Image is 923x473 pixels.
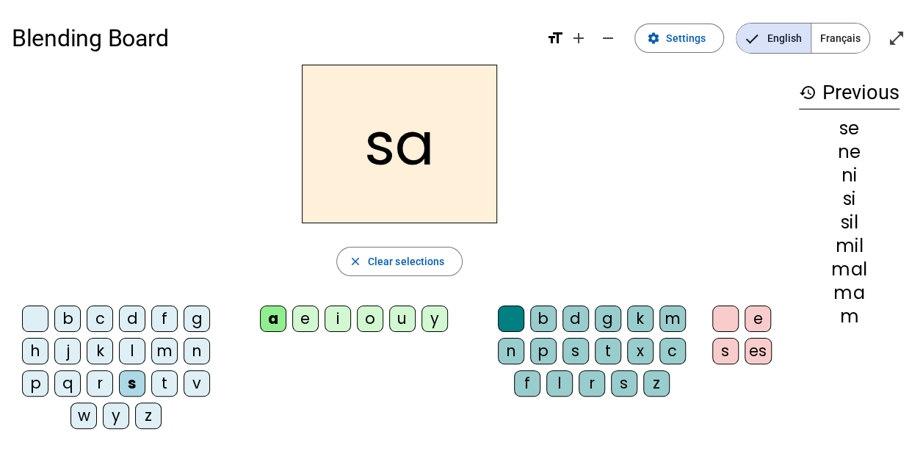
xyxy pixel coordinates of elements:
div: b [530,306,557,332]
div: k [627,306,654,332]
div: p [530,338,557,364]
div: n [498,338,524,364]
div: q [54,370,81,397]
div: r [87,370,113,397]
div: ne [799,143,900,161]
h2: sa [302,65,497,223]
div: mal [799,261,900,278]
div: g [184,306,210,332]
div: ma [799,284,900,302]
div: w [70,402,97,429]
div: a [260,306,286,332]
button: Enter full screen [882,24,911,53]
mat-icon: format_size [546,29,564,47]
div: sil [799,214,900,231]
div: s [712,338,739,364]
div: y [421,306,448,332]
div: y [103,402,129,429]
div: es [745,338,772,364]
div: se [799,120,900,137]
mat-icon: close [349,255,362,268]
div: j [54,338,81,364]
div: e [292,306,319,332]
div: t [151,370,178,397]
div: t [595,338,621,364]
div: m [799,308,900,325]
span: Settings [666,29,706,47]
div: d [562,306,589,332]
mat-icon: open_in_full [888,29,905,47]
div: i [325,306,351,332]
div: z [643,370,670,397]
div: r [579,370,605,397]
h1: Blending Board [12,15,535,62]
div: f [514,370,540,397]
div: h [22,338,48,364]
div: m [151,338,178,364]
div: si [799,190,900,208]
div: b [54,306,81,332]
div: l [546,370,573,397]
div: d [119,306,145,332]
button: Clear selections [336,247,463,276]
div: v [184,370,210,397]
div: o [357,306,383,332]
div: c [87,306,113,332]
div: s [119,370,145,397]
div: g [595,306,621,332]
div: u [389,306,416,332]
div: p [22,370,48,397]
button: Increase font size [564,24,593,53]
div: m [659,306,686,332]
mat-icon: settings [647,32,660,45]
div: l [119,338,145,364]
mat-icon: remove [599,29,617,47]
div: ni [799,167,900,184]
h3: Previous [799,76,900,109]
div: n [184,338,210,364]
button: Settings [634,24,724,53]
div: f [151,306,178,332]
mat-icon: history [799,84,817,101]
span: Français [811,24,869,53]
div: mil [799,237,900,255]
mat-icon: add [570,29,587,47]
button: Decrease font size [593,24,623,53]
div: e [745,306,771,332]
div: k [87,338,113,364]
mat-button-toggle-group: Language selection [736,23,870,54]
div: s [562,338,589,364]
span: Clear selections [368,253,445,270]
div: c [659,338,686,364]
div: z [135,402,162,429]
div: x [627,338,654,364]
div: s [611,370,637,397]
span: English [736,24,811,53]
